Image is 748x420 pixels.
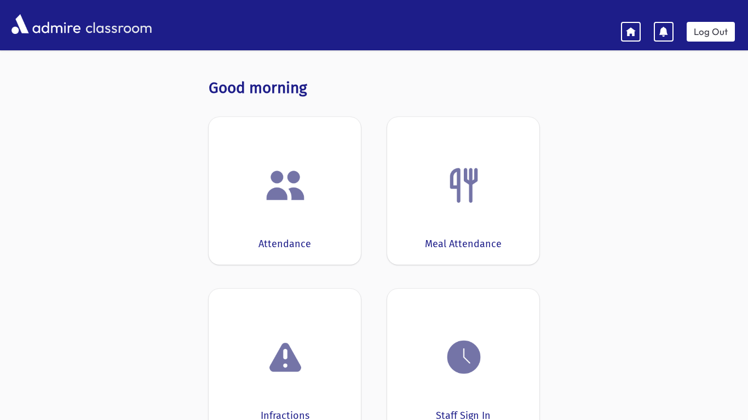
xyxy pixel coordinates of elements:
img: AdmirePro [9,11,83,37]
div: Attendance [258,237,311,252]
img: clock.png [443,336,485,378]
img: Fork.png [443,165,485,206]
span: classroom [83,10,152,39]
img: exclamation.png [264,339,306,380]
h3: Good morning [209,79,539,97]
a: Log Out [687,22,735,42]
img: users.png [264,165,306,206]
div: Meal Attendance [425,237,502,252]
